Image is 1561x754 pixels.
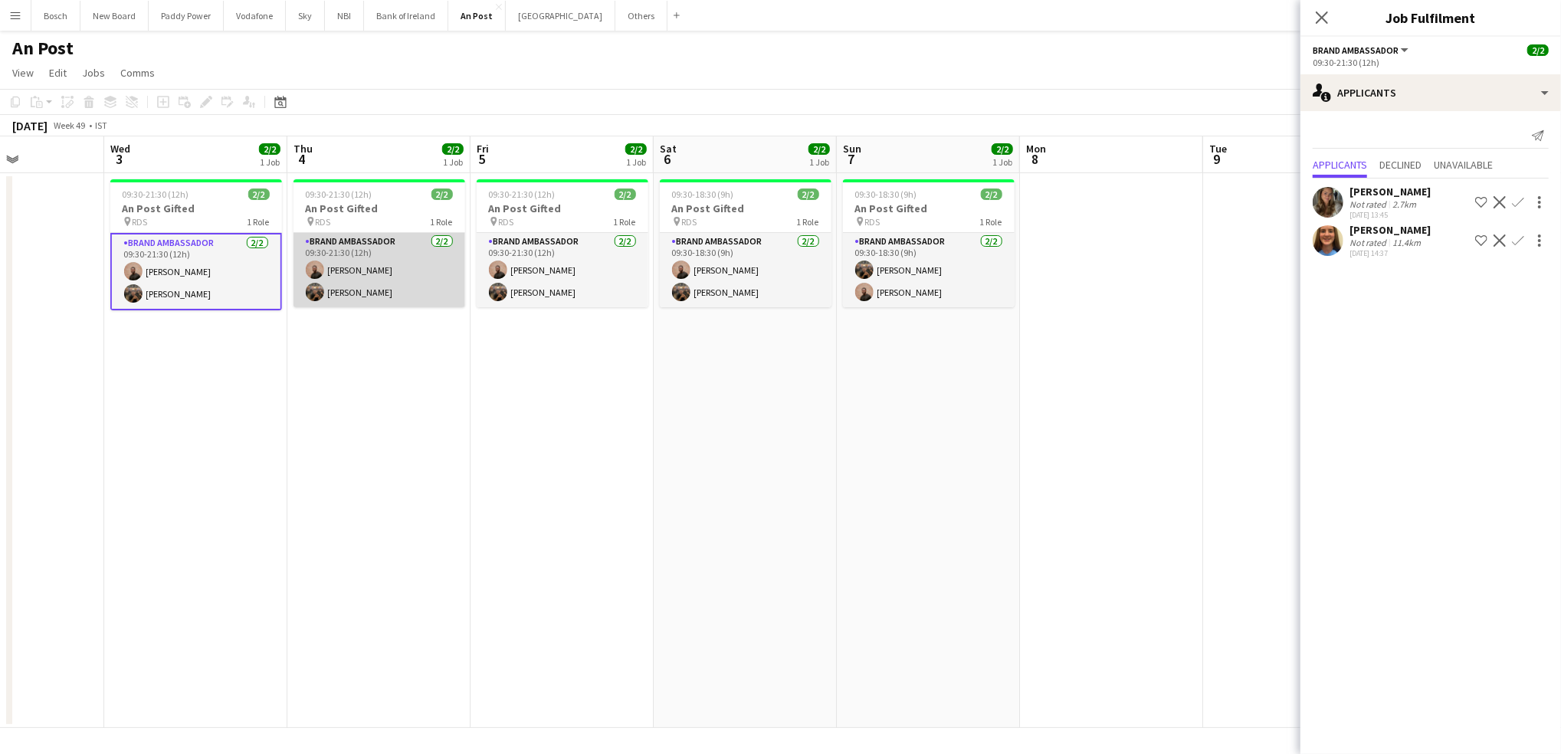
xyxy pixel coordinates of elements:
h1: An Post [12,37,74,60]
span: 9 [1207,150,1227,168]
span: Fri [477,142,489,156]
div: Not rated [1349,198,1389,210]
span: 1 Role [797,216,819,228]
button: Brand Ambassador [1313,44,1411,56]
app-job-card: 09:30-21:30 (12h)2/2An Post Gifted RDS1 RoleBrand Ambassador2/209:30-21:30 (12h)[PERSON_NAME][PER... [477,179,648,307]
span: Brand Ambassador [1313,44,1399,56]
span: 2/2 [992,143,1013,155]
app-job-card: 09:30-18:30 (9h)2/2An Post Gifted RDS1 RoleBrand Ambassador2/209:30-18:30 (9h)[PERSON_NAME][PERSO... [843,179,1015,307]
span: Declined [1379,159,1422,170]
div: [DATE] 13:45 [1349,210,1431,220]
span: 09:30-21:30 (12h) [123,188,189,200]
div: 2.7km [1389,198,1419,210]
span: Tue [1209,142,1227,156]
span: 8 [1024,150,1046,168]
div: 1 Job [809,156,829,168]
button: Vodafone [224,1,286,31]
span: 09:30-21:30 (12h) [489,188,556,200]
app-card-role: Brand Ambassador2/209:30-21:30 (12h)[PERSON_NAME][PERSON_NAME] [294,233,465,307]
span: View [12,66,34,80]
span: 09:30-18:30 (9h) [855,188,917,200]
h3: An Post Gifted [110,202,282,215]
app-job-card: 09:30-21:30 (12h)2/2An Post Gifted RDS1 RoleBrand Ambassador2/209:30-21:30 (12h)[PERSON_NAME][PER... [294,179,465,307]
span: Unavailable [1434,159,1493,170]
span: Week 49 [51,120,89,131]
div: 09:30-21:30 (12h) [1313,57,1549,68]
button: Paddy Power [149,1,224,31]
span: 1 Role [431,216,453,228]
span: Wed [110,142,130,156]
span: RDS [682,216,697,228]
button: Others [615,1,667,31]
h3: Job Fulfilment [1300,8,1561,28]
span: Applicants [1313,159,1367,170]
button: NBI [325,1,364,31]
span: 2/2 [442,143,464,155]
span: 1 Role [248,216,270,228]
app-card-role: Brand Ambassador2/209:30-18:30 (9h)[PERSON_NAME][PERSON_NAME] [660,233,831,307]
a: Jobs [76,63,111,83]
div: [DATE] [12,118,48,133]
span: 7 [841,150,861,168]
span: 2/2 [1527,44,1549,56]
span: Edit [49,66,67,80]
button: [GEOGRAPHIC_DATA] [506,1,615,31]
h3: An Post Gifted [294,202,465,215]
span: 4 [291,150,313,168]
button: Bank of Ireland [364,1,448,31]
span: 6 [658,150,677,168]
span: Mon [1026,142,1046,156]
app-job-card: 09:30-18:30 (9h)2/2An Post Gifted RDS1 RoleBrand Ambassador2/209:30-18:30 (9h)[PERSON_NAME][PERSO... [660,179,831,307]
div: [DATE] 14:37 [1349,248,1431,258]
span: RDS [133,216,148,228]
h3: An Post Gifted [477,202,648,215]
app-job-card: 09:30-21:30 (12h)2/2An Post Gifted RDS1 RoleBrand Ambassador2/209:30-21:30 (12h)[PERSON_NAME][PER... [110,179,282,310]
span: Comms [120,66,155,80]
div: Not rated [1349,237,1389,248]
span: 09:30-18:30 (9h) [672,188,734,200]
span: 1 Role [980,216,1002,228]
a: Edit [43,63,73,83]
div: 1 Job [992,156,1012,168]
div: 1 Job [443,156,463,168]
span: 2/2 [248,188,270,200]
app-card-role: Brand Ambassador2/209:30-21:30 (12h)[PERSON_NAME][PERSON_NAME] [477,233,648,307]
div: Applicants [1300,74,1561,111]
span: 2/2 [808,143,830,155]
span: 2/2 [625,143,647,155]
div: 11.4km [1389,237,1424,248]
button: Bosch [31,1,80,31]
span: RDS [499,216,514,228]
div: [PERSON_NAME] [1349,223,1431,237]
span: 2/2 [259,143,280,155]
span: Sun [843,142,861,156]
h3: An Post Gifted [843,202,1015,215]
span: 2/2 [615,188,636,200]
span: Sat [660,142,677,156]
span: 09:30-21:30 (12h) [306,188,372,200]
span: 1 Role [614,216,636,228]
h3: An Post Gifted [660,202,831,215]
span: 2/2 [431,188,453,200]
div: 1 Job [260,156,280,168]
div: 1 Job [626,156,646,168]
app-card-role: Brand Ambassador2/209:30-18:30 (9h)[PERSON_NAME][PERSON_NAME] [843,233,1015,307]
span: 5 [474,150,489,168]
span: Thu [294,142,313,156]
span: 2/2 [798,188,819,200]
div: IST [95,120,107,131]
a: Comms [114,63,161,83]
span: RDS [865,216,881,228]
a: View [6,63,40,83]
app-card-role: Brand Ambassador2/209:30-21:30 (12h)[PERSON_NAME][PERSON_NAME] [110,233,282,310]
span: 2/2 [981,188,1002,200]
span: Jobs [82,66,105,80]
button: Sky [286,1,325,31]
button: An Post [448,1,506,31]
div: [PERSON_NAME] [1349,185,1431,198]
